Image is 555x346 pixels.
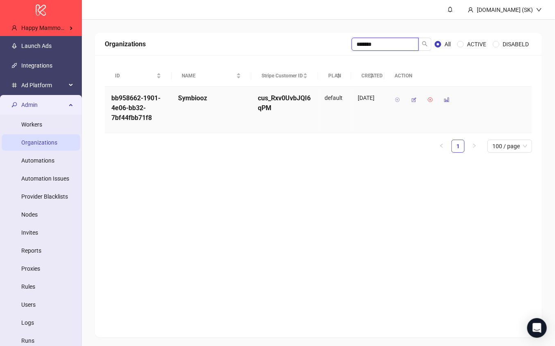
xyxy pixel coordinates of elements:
span: NAME [182,72,235,80]
a: Reports [21,247,41,254]
div: [DOMAIN_NAME] (SK) [474,5,536,14]
div: Open Intercom Messenger [527,318,547,338]
a: Organizations [21,139,57,146]
span: down [536,7,542,13]
span: user [468,7,474,13]
div: Page Size [487,140,532,153]
span: CREATED [361,72,368,80]
li: Next Page [468,140,481,153]
li: 1 [451,140,465,153]
span: All [441,40,454,49]
button: right [468,140,481,153]
span: ACTIVE [464,40,490,49]
span: number [11,82,17,88]
a: Automation Issues [21,175,69,182]
a: 1 [452,140,464,152]
span: search [422,41,428,47]
span: user [11,25,17,31]
th: NAME [171,65,251,87]
span: Ad Platform [21,77,66,93]
a: Invites [21,229,38,236]
th: ACTION [384,65,532,87]
div: Organizations [105,39,352,49]
a: Rules [21,283,35,290]
li: Previous Page [435,140,448,153]
h5: Symbiooz [178,93,245,103]
span: DISABELD [499,40,532,49]
span: ID [115,72,155,80]
a: Automations [21,157,54,164]
button: left [435,140,448,153]
div: [DATE] [358,93,378,102]
th: ID [105,65,171,87]
a: Proxies [21,265,40,272]
a: Users [21,301,36,308]
th: Stripe Customer ID [251,65,318,87]
th: CREATED [351,65,384,87]
a: Integrations [21,62,52,69]
h5: bb958662-1901-4e06-bb32-7bf44fbb71f8 [111,93,165,123]
span: key [11,102,17,108]
a: Logs [21,319,34,326]
span: PLAN [328,72,334,80]
a: Nodes [21,211,38,218]
a: Launch Ads [21,43,52,49]
span: bell [447,7,453,12]
span: 100 / page [492,140,527,152]
a: Workers [21,121,42,128]
a: Provider Blacklists [21,193,68,200]
th: PLAN [318,65,351,87]
span: Happy Mammooth's Kitchn [21,25,90,31]
h5: cus_Rxv0UvbJQI6qPM [258,93,311,113]
div: default [318,87,351,133]
span: left [439,143,444,148]
a: Runs [21,337,34,344]
span: Stripe Customer ID [262,72,301,80]
span: right [472,143,477,148]
span: Admin [21,97,66,113]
